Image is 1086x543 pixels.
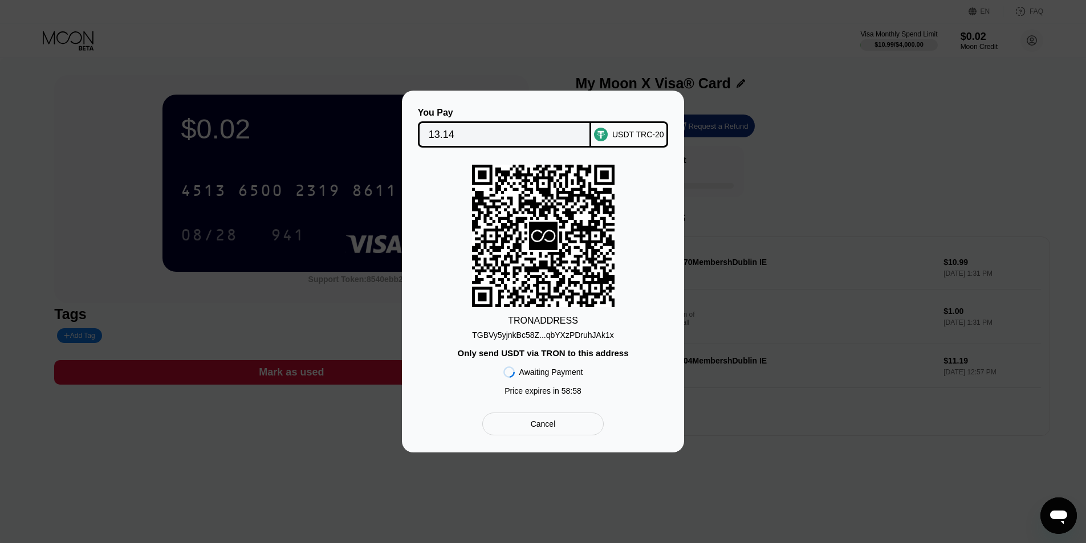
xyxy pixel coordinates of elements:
iframe: Button to launch messaging window [1040,497,1077,534]
div: Cancel [531,419,556,429]
div: Only send USDT via TRON to this address [457,348,628,358]
div: Awaiting Payment [519,368,583,377]
div: You PayUSDT TRC-20 [419,108,667,148]
div: Cancel [482,413,604,435]
div: You Pay [418,108,592,118]
span: 58 : 58 [562,386,581,395]
div: TGBVy5yjnkBc58Z...qbYXzPDruhJAk1x [472,330,613,340]
div: Price expires in [505,386,581,395]
div: USDT TRC-20 [612,130,664,139]
div: TRON ADDRESS [508,316,578,326]
div: TGBVy5yjnkBc58Z...qbYXzPDruhJAk1x [472,326,613,340]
